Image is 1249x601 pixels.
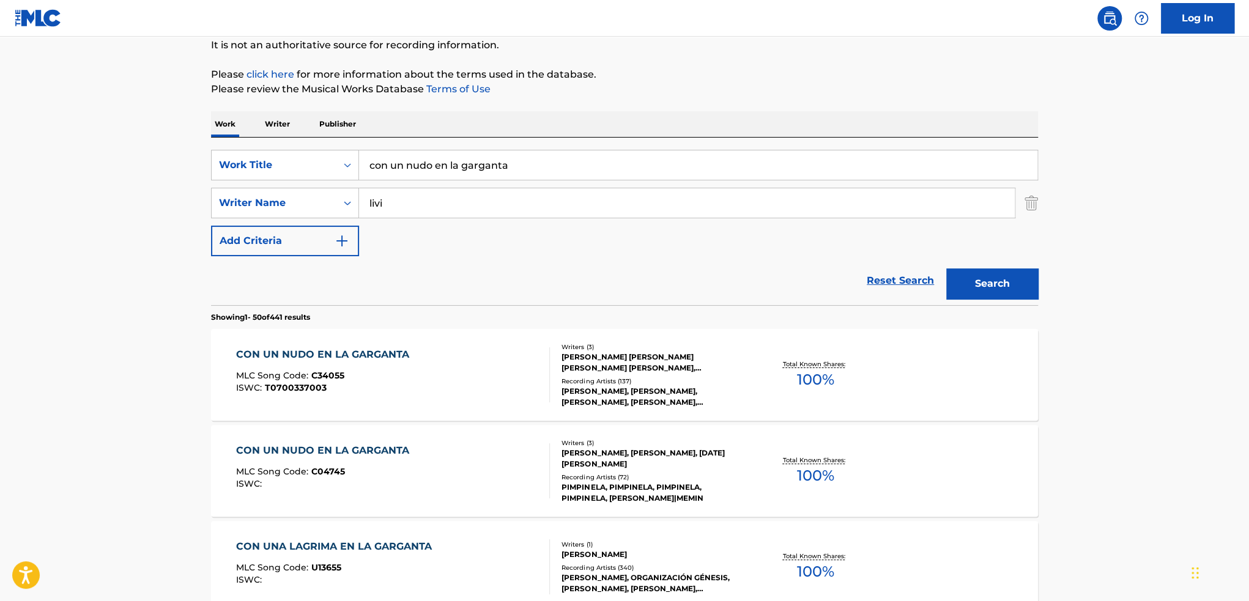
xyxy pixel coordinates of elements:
a: Reset Search [861,267,940,294]
div: Drag [1192,555,1199,591]
span: MLC Song Code : [236,370,311,381]
p: Showing 1 - 50 of 441 results [211,312,310,323]
p: Please for more information about the terms used in the database. [211,67,1038,82]
div: Writers ( 3 ) [561,342,746,352]
span: MLC Song Code : [236,466,311,477]
button: Add Criteria [211,226,359,256]
span: C34055 [311,370,344,381]
div: [PERSON_NAME], [PERSON_NAME], [PERSON_NAME], [PERSON_NAME], [PERSON_NAME] [561,386,746,408]
div: Help [1129,6,1154,31]
p: Work [211,111,239,137]
div: Writers ( 3 ) [561,438,746,448]
div: Work Title [219,158,329,172]
img: MLC Logo [15,9,62,27]
div: CON UN NUDO EN LA GARGANTA [236,443,415,458]
div: [PERSON_NAME], [PERSON_NAME], [DATE][PERSON_NAME] [561,448,746,470]
div: [PERSON_NAME] [561,549,746,560]
span: ISWC : [236,478,265,489]
p: It is not an authoritative source for recording information. [211,38,1038,53]
div: Recording Artists ( 137 ) [561,377,746,386]
a: Terms of Use [424,83,491,95]
div: [PERSON_NAME], ORGANIZACIÓN GÉNESIS, [PERSON_NAME], [PERSON_NAME], ORGANIZACIÓN GÉNESIS [561,572,746,594]
button: Search [946,268,1038,299]
div: CON UNA LAGRIMA EN LA GARGANTA [236,539,438,554]
p: Total Known Shares: [782,551,848,561]
img: 9d2ae6d4665cec9f34b9.svg [335,234,349,248]
div: PIMPINELA, PIMPINELA, PIMPINELA, PIMPINELA, [PERSON_NAME]|MEMIN [561,482,746,504]
p: Writer [261,111,294,137]
a: CON UN NUDO EN LA GARGANTAMLC Song Code:C04745ISWC:Writers (3)[PERSON_NAME], [PERSON_NAME], [DATE... [211,425,1038,517]
iframe: Chat Widget [1188,542,1249,601]
img: help [1134,11,1149,26]
span: T0700337003 [265,382,327,393]
a: CON UN NUDO EN LA GARGANTAMLC Song Code:C34055ISWC:T0700337003Writers (3)[PERSON_NAME] [PERSON_NA... [211,329,1038,421]
span: 100 % [796,561,834,583]
a: Log In [1161,3,1234,34]
form: Search Form [211,150,1038,305]
div: CON UN NUDO EN LA GARGANTA [236,347,415,362]
span: 100 % [796,369,834,391]
span: ISWC : [236,382,265,393]
span: ISWC : [236,574,265,585]
a: click here [246,68,294,80]
p: Total Known Shares: [782,359,848,369]
div: Writers ( 1 ) [561,540,746,549]
a: Public Search [1097,6,1122,31]
p: Publisher [316,111,360,137]
img: Delete Criterion [1025,188,1038,218]
img: search [1102,11,1117,26]
div: Recording Artists ( 72 ) [561,473,746,482]
span: MLC Song Code : [236,562,311,573]
div: Writer Name [219,196,329,210]
span: 100 % [796,465,834,487]
span: U13655 [311,562,341,573]
p: Please review the Musical Works Database [211,82,1038,97]
span: C04745 [311,466,345,477]
p: Total Known Shares: [782,455,848,465]
div: Recording Artists ( 340 ) [561,563,746,572]
div: [PERSON_NAME] [PERSON_NAME] [PERSON_NAME] [PERSON_NAME], [PERSON_NAME] [561,352,746,374]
